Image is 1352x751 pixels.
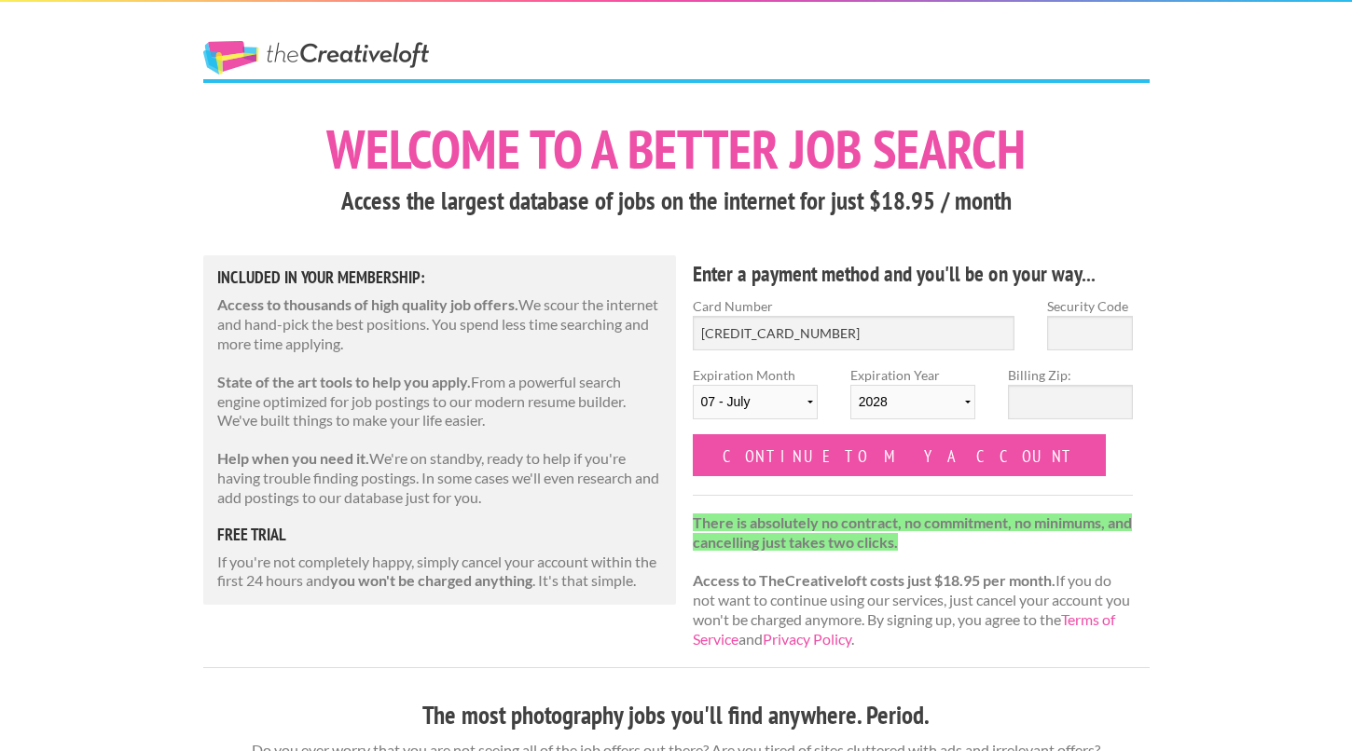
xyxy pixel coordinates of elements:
strong: you won't be charged anything [330,571,532,589]
select: Expiration Year [850,385,975,419]
label: Expiration Month [693,365,818,434]
strong: Access to TheCreativeloft costs just $18.95 per month. [693,571,1055,589]
h3: The most photography jobs you'll find anywhere. Period. [203,698,1150,733]
label: Card Number [693,296,1015,316]
strong: Access to thousands of high quality job offers. [217,295,518,313]
strong: There is absolutely no contract, no commitment, no minimums, and cancelling just takes two clicks. [693,513,1132,551]
p: If you do not want to continue using our services, just cancel your account you won't be charged ... [693,513,1134,649]
h4: Enter a payment method and you'll be on your way... [693,259,1134,289]
strong: State of the art tools to help you apply. [217,373,471,390]
a: The Creative Loft [203,41,429,75]
h5: free trial [217,526,663,543]
p: From a powerful search engine optimized for job postings to our modern resume builder. We've buil... [217,373,663,430]
a: Privacy Policy [763,630,851,648]
p: We scour the internet and hand-pick the best positions. You spend less time searching and more ti... [217,295,663,353]
input: Continue to my account [693,434,1107,476]
select: Expiration Month [693,385,818,419]
a: Terms of Service [693,610,1115,648]
p: We're on standby, ready to help if you're having trouble finding postings. In some cases we'll ev... [217,449,663,507]
h3: Access the largest database of jobs on the internet for just $18.95 / month [203,184,1150,219]
label: Security Code [1047,296,1133,316]
label: Billing Zip: [1008,365,1133,385]
h1: Welcome to a better job search [203,122,1150,176]
label: Expiration Year [850,365,975,434]
p: If you're not completely happy, simply cancel your account within the first 24 hours and . It's t... [217,553,663,592]
h5: Included in Your Membership: [217,269,663,286]
strong: Help when you need it. [217,449,369,467]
